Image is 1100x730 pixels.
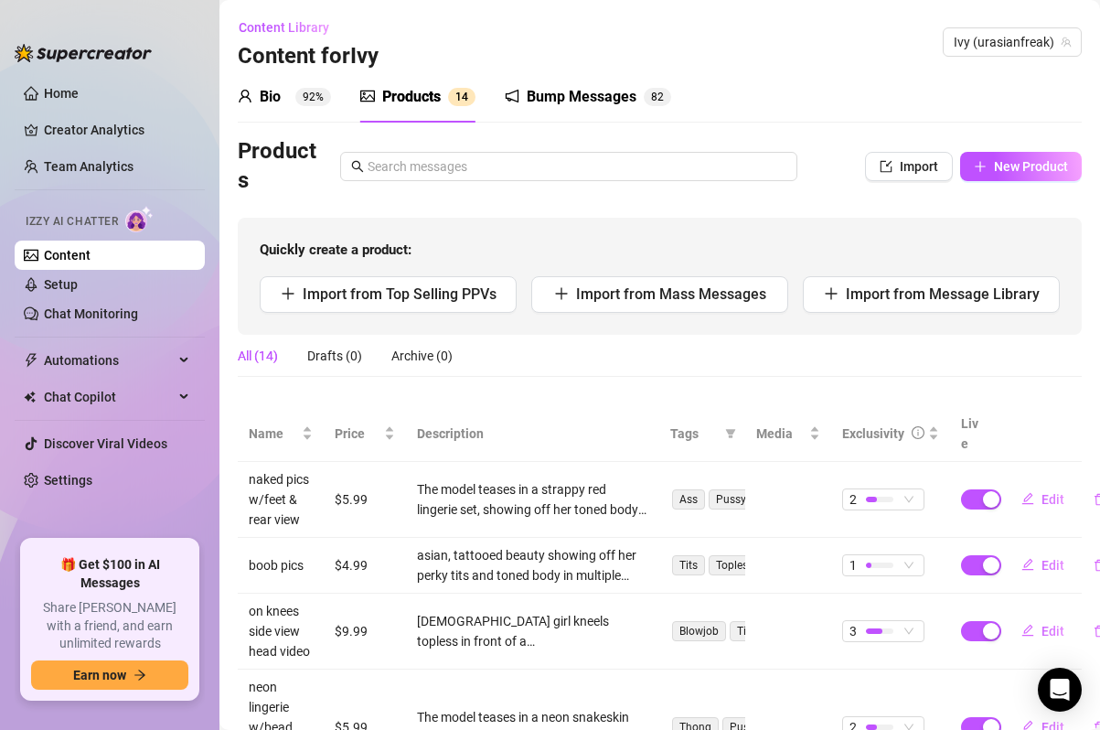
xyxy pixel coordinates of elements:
span: Tags [670,424,718,444]
a: Home [44,86,79,101]
span: Edit [1041,492,1064,507]
h3: Products [238,137,317,196]
span: Share [PERSON_NAME] with a friend, and earn unlimited rewards [31,599,188,653]
td: $4.99 [324,538,406,594]
span: Earn now [73,668,126,682]
span: New Product [994,159,1068,174]
span: filter [725,428,736,439]
span: Izzy AI Chatter [26,213,118,231]
span: picture [360,89,375,103]
input: Search messages [368,156,786,177]
span: 1 [455,91,462,103]
a: Chat Monitoring [44,306,138,321]
img: logo-BBDzfeDw.svg [15,44,152,62]
span: Ivy (urasianfreak) [954,28,1071,56]
strong: Quickly create a product: [260,242,411,258]
button: Import from Message Library [803,276,1060,313]
button: Import from Mass Messages [531,276,788,313]
span: import [880,160,892,173]
div: Exclusivity [842,424,904,444]
sup: 92% [295,88,331,106]
th: Live [950,406,996,462]
th: Tags [659,406,745,462]
span: 8 [651,91,657,103]
a: Creator Analytics [44,115,190,145]
img: Chat Copilot [24,391,36,403]
span: 🎁 Get $100 in AI Messages [31,556,188,592]
div: Products [382,86,441,108]
span: info-circle [912,426,924,439]
th: Description [406,406,659,462]
td: naked pics w/feet & rear view [238,462,324,538]
a: Team Analytics [44,159,133,174]
button: Import from Top Selling PPVs [260,276,517,313]
span: plus [824,286,838,301]
span: Automations [44,346,174,375]
span: team [1061,37,1072,48]
span: edit [1021,492,1034,505]
span: Import from Message Library [846,285,1040,303]
span: 2 [849,489,857,510]
td: boob pics [238,538,324,594]
td: $5.99 [324,462,406,538]
span: 1 [849,555,857,575]
img: AI Chatter [125,206,154,232]
span: Ass [672,489,705,510]
button: New Product [960,152,1082,181]
span: Edit [1041,558,1064,573]
span: Name [249,424,298,444]
span: Import from Top Selling PPVs [303,285,497,303]
span: Media [756,424,806,444]
div: Drafts (0) [307,346,362,366]
span: Topless [709,555,761,575]
span: Tits [672,555,705,575]
span: Content Library [239,20,329,35]
div: The model teases in a strappy red lingerie set, showing off her toned body and tattoos before str... [417,479,648,520]
div: Open Intercom Messenger [1038,668,1082,712]
span: 2 [657,91,664,103]
span: Chat Copilot [44,382,174,412]
span: Tits [730,621,763,641]
span: search [351,160,364,173]
a: Settings [44,473,92,488]
th: Media [745,406,831,462]
span: plus [974,160,987,173]
span: notification [505,89,519,103]
span: Pussy [709,489,753,510]
div: [DEMOGRAPHIC_DATA] girl kneels topless in front of a [DEMOGRAPHIC_DATA] partner, starting in a bl... [417,611,648,651]
div: Archive (0) [391,346,453,366]
span: thunderbolt [24,353,38,368]
span: Import [900,159,938,174]
h3: Content for Ivy [238,42,379,71]
span: Blowjob [672,621,726,641]
span: user [238,89,252,103]
button: Import [865,152,953,181]
span: Price [335,424,380,444]
div: Bio [260,86,281,108]
button: Edit [1007,485,1079,514]
span: filter [721,420,740,447]
span: arrow-right [133,669,146,682]
a: Content [44,248,91,263]
td: on knees side view head video [238,594,324,670]
div: asian, tattooed beauty showing off her perky tits and toned body in multiple outfits, including r... [417,545,648,585]
span: edit [1021,558,1034,571]
a: Setup [44,277,78,292]
span: plus [554,286,569,301]
button: Edit [1007,551,1079,580]
th: Name [238,406,324,462]
button: Earn nowarrow-right [31,660,188,690]
span: 3 [849,621,857,641]
a: Discover Viral Videos [44,436,167,451]
div: Bump Messages [527,86,636,108]
span: Edit [1041,624,1064,639]
span: plus [281,286,295,301]
span: edit [1021,624,1034,637]
button: Content Library [238,13,344,42]
button: Edit [1007,617,1079,646]
td: $9.99 [324,594,406,670]
th: Price [324,406,406,462]
span: Import from Mass Messages [576,285,766,303]
sup: 82 [644,88,671,106]
div: All (14) [238,346,278,366]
